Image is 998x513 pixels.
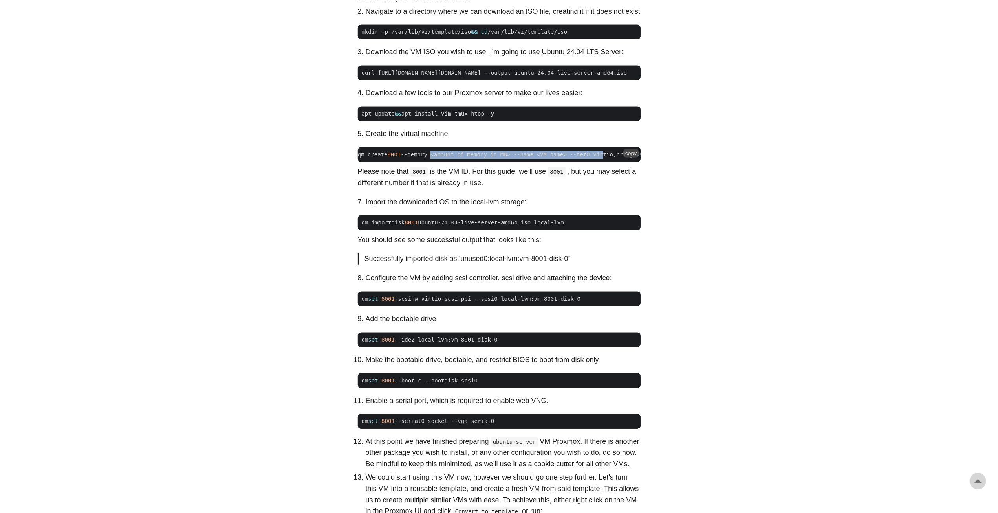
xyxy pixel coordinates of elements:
span: 8001 [388,151,401,158]
button: copy [623,149,639,158]
span: qm --ide2 local-lvm:vm-8001-disk-0 [358,336,502,344]
a: go to top [970,473,986,489]
p: Please note that is the VM ID. For this guide, we’ll use , but you may select a different number ... [358,166,641,189]
code: 8001 [548,167,566,177]
p: At this point we have finished preparing VM Proxmox. If there is another other package you wish t... [366,436,641,470]
span: qm --serial0 socket --vga serial0 [358,417,498,425]
span: cd [481,29,488,35]
span: 8001 [405,219,418,226]
span: 8001 [381,418,395,424]
span: mkdir -p /var/lib/vz/template/iso /var/lib/vz/template/iso [358,28,571,36]
li: Navigate to a directory where we can download an ISO file, creating it if it does not exist [366,6,641,17]
span: && [471,29,478,35]
span: qm importdisk ubuntu-24.04-live-server-amd64.iso local-lvm [358,219,568,227]
span: set [368,418,378,424]
li: Download a few tools to our Proxmox server to make our lives easier: [366,87,641,99]
li: Add the bootable drive [366,313,641,325]
span: 8001 [381,296,395,302]
span: apt update apt install vim tmux htop -y [358,110,498,118]
li: Create the virtual machine: [366,128,641,140]
li: Make the bootable drive, bootable, and restrict BIOS to boot from disk only [366,354,641,366]
span: curl [URL][DOMAIN_NAME][DOMAIN_NAME] --output ubuntu-24.04-live-server-amd64.iso [358,69,631,77]
li: Configure the VM by adding scsi controller, scsi drive and attaching the device: [366,272,641,284]
code: ubuntu-server [491,437,538,447]
p: Successfully imported disk as ‘unused0:local-lvm:vm-8001-disk-0’ [364,253,635,265]
span: && [395,110,401,117]
li: Enable a serial port, which is required to enable web VNC. [366,395,641,406]
p: You should see some successful output that looks like this: [358,234,641,246]
code: 8001 [410,167,428,177]
span: set [368,296,378,302]
span: qm create --memory <amount of memory in MB> --name <VM name> --net0 virtio,bridge vmbr0 [354,151,660,159]
span: set [368,377,378,384]
span: 8001 [381,377,395,384]
span: 8001 [381,336,395,343]
span: qm -scsihw virtio-scsi-pci --scsi0 local-lvm:vm-8001-disk-0 [358,295,585,303]
li: Import the downloaded OS to the local-lvm storage: [366,197,641,208]
span: qm --boot c --bootdisk scsi0 [358,377,482,385]
li: Download the VM ISO you wish to use. I’m going to use Ubuntu 24.04 LTS Server: [366,46,641,58]
span: set [368,336,378,343]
